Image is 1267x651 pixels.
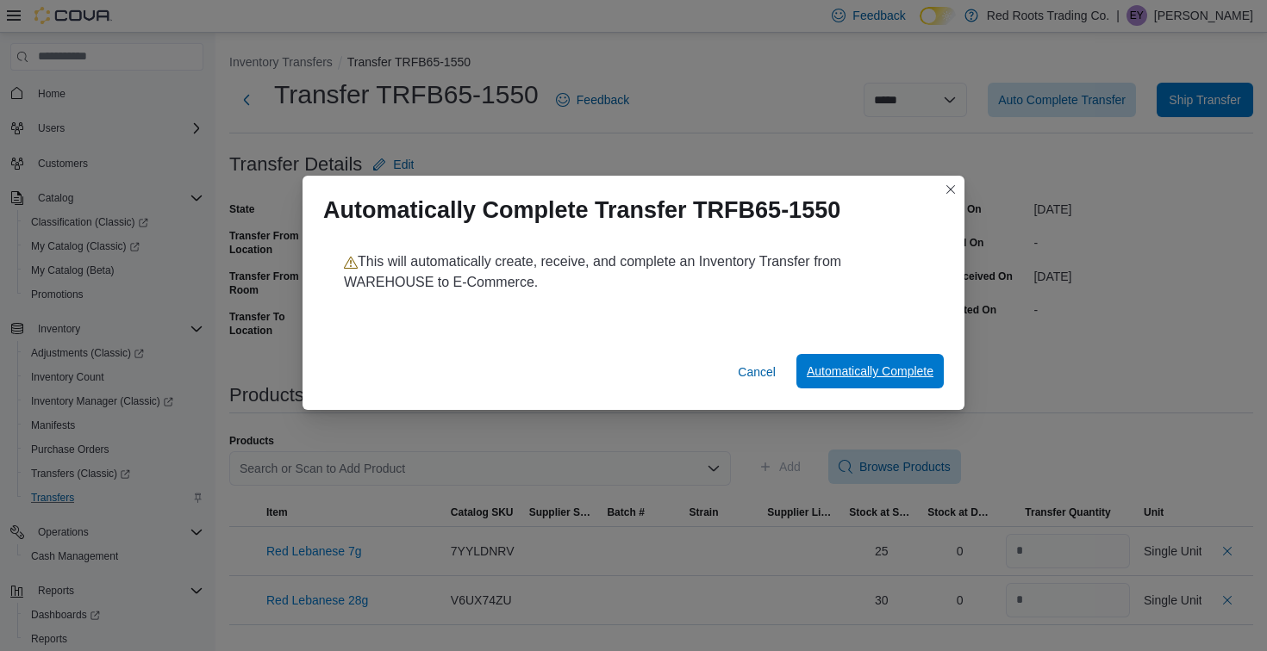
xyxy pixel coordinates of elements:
[731,355,783,389] button: Cancel
[940,179,961,200] button: Closes this modal window
[807,363,933,380] span: Automatically Complete
[796,354,944,388] button: Automatically Complete
[323,196,840,224] h1: Automatically Complete Transfer TRFB65-1550
[344,251,923,293] p: This will automatically create, receive, and complete an Inventory Transfer from WAREHOUSE to E-C...
[738,363,776,381] span: Cancel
